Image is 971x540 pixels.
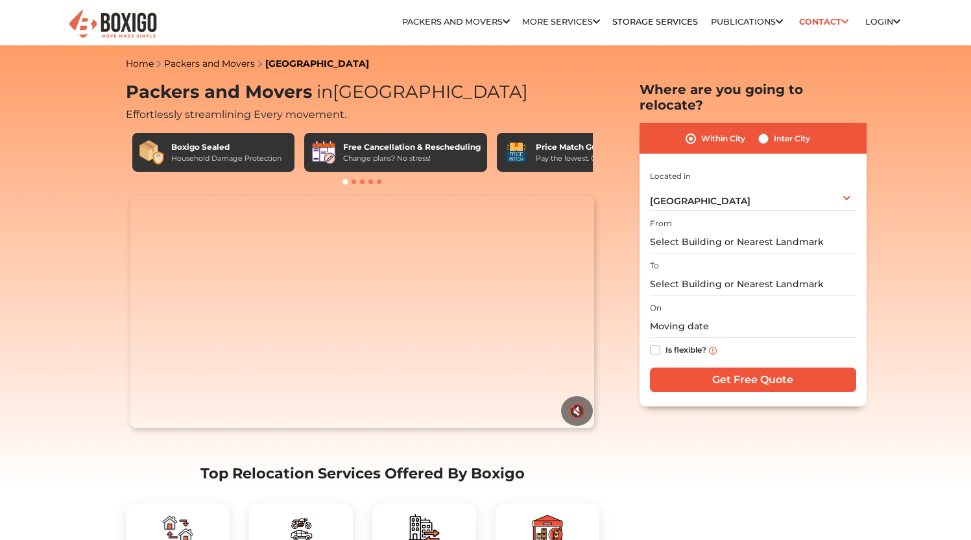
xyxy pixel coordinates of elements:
span: [GEOGRAPHIC_DATA] [312,81,528,102]
div: Change plans? No stress! [343,153,481,164]
label: Inter City [774,131,810,147]
img: Free Cancellation & Rescheduling [311,139,337,165]
img: Boxigo Sealed [139,139,165,165]
input: Moving date [650,315,856,338]
a: Contact [795,12,853,32]
input: Select Building or Nearest Landmark [650,231,856,253]
img: Boxigo [67,8,158,40]
a: Packers and Movers [164,58,255,69]
a: Packers and Movers [402,17,510,27]
a: [GEOGRAPHIC_DATA] [265,58,369,69]
label: Within City [701,131,745,147]
label: Located in [650,170,691,182]
input: Select Building or Nearest Landmark [650,273,856,296]
a: Login [865,17,900,27]
video: Your browser does not support the video tag. [130,196,594,428]
a: Storage Services [612,17,698,27]
label: Is flexible? [665,342,706,356]
div: Pay the lowest. Guaranteed! [536,153,634,164]
span: Effortlessly streamlining Every movement. [126,108,346,121]
label: From [650,218,672,229]
div: Free Cancellation & Rescheduling [343,141,481,153]
label: On [650,302,662,314]
input: Get Free Quote [650,368,856,392]
button: 🔇 [561,396,593,426]
h2: Top Relocation Services Offered By Boxigo [126,465,599,482]
img: Price Match Guarantee [503,139,529,165]
div: Price Match Guarantee [536,141,634,153]
h2: Where are you going to relocate? [640,82,867,113]
span: in [317,81,333,102]
div: Household Damage Protection [171,153,282,164]
label: To [650,260,659,272]
div: Boxigo Sealed [171,141,282,153]
a: Publications [711,17,783,27]
a: Home [126,58,154,69]
img: info [709,347,717,355]
span: [GEOGRAPHIC_DATA] [650,195,750,207]
a: More services [522,17,600,27]
h1: Packers and Movers [126,82,599,103]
